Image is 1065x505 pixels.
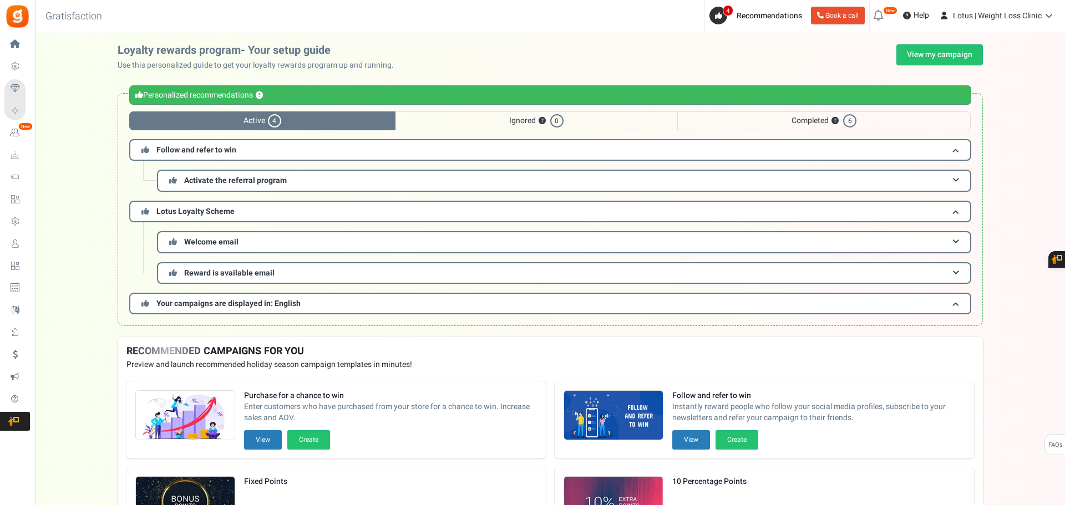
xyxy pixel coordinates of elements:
[899,7,934,24] a: Help
[18,123,33,130] em: New
[896,44,983,65] a: View my campaign
[883,7,897,14] em: New
[129,111,395,130] span: Active
[118,44,403,57] h2: Loyalty rewards program- Your setup guide
[184,175,287,186] span: Activate the referral program
[564,391,663,441] img: Recommended Campaigns
[672,401,965,424] span: Instantly reward people who follow your social media profiles, subscribe to your newsletters and ...
[244,401,537,424] span: Enter customers who have purchased from your store for a chance to win. Increase sales and AOV.
[156,298,301,309] span: Your campaigns are displayed in: English
[539,118,546,125] button: ?
[156,206,235,217] span: Lotus Loyalty Scheme
[911,10,929,21] span: Help
[843,114,856,127] span: 6
[811,7,865,24] a: Book a call
[156,144,236,156] span: Follow and refer to win
[244,430,282,450] button: View
[184,236,239,248] span: Welcome email
[723,5,733,16] span: 4
[1048,435,1063,456] span: FAQs
[672,390,965,401] strong: Follow and refer to win
[244,476,330,487] strong: Fixed Points
[256,92,263,99] button: ?
[244,390,537,401] strong: Purchase for a chance to win
[677,111,971,130] span: Completed
[126,359,974,370] p: Preview and launch recommended holiday season campaign templates in minutes!
[129,85,971,105] div: Personalized recommendations
[33,6,114,28] h3: Gratisfaction
[672,476,758,487] strong: 10 Percentage Points
[136,391,235,441] img: Recommended Campaigns
[118,60,403,71] p: Use this personalized guide to get your loyalty rewards program up and running.
[672,430,710,450] button: View
[953,10,1042,22] span: Lotus | Weight Loss Clinic
[4,124,30,142] a: New
[709,7,807,24] a: 4 Recommendations
[831,118,839,125] button: ?
[5,4,30,29] img: Gratisfaction
[395,111,677,130] span: Ignored
[287,430,330,450] button: Create
[716,430,758,450] button: Create
[550,114,564,127] span: 0
[126,346,974,357] h4: RECOMMENDED CAMPAIGNS FOR YOU
[268,114,281,127] span: 4
[737,10,802,22] span: Recommendations
[184,267,275,279] span: Reward is available email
